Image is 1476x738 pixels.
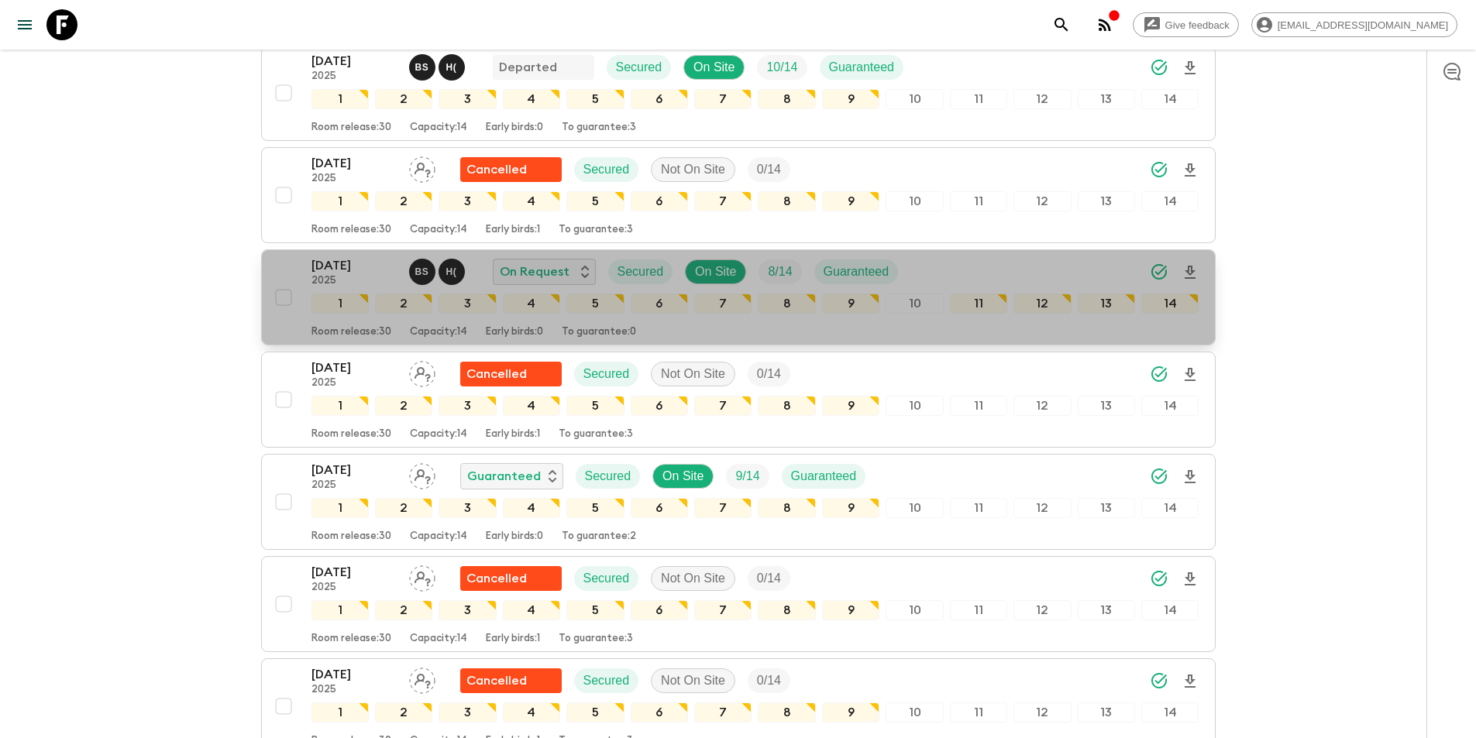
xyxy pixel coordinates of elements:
[409,59,468,71] span: Bo Sowath, Hai (Le Mai) Nhat
[503,498,560,518] div: 4
[950,396,1007,416] div: 11
[460,157,562,182] div: Flash Pack cancellation
[651,157,735,182] div: Not On Site
[439,191,496,211] div: 3
[694,396,752,416] div: 7
[261,352,1216,448] button: [DATE]2025Assign pack leaderFlash Pack cancellationSecuredNot On SiteTrip Fill1234567891011121314...
[311,154,397,173] p: [DATE]
[1133,12,1239,37] a: Give feedback
[439,89,496,109] div: 3
[758,396,815,416] div: 8
[824,263,889,281] p: Guaranteed
[694,702,752,723] div: 7
[886,600,943,620] div: 10
[499,58,557,77] p: Departed
[829,58,895,77] p: Guaranteed
[758,191,815,211] div: 8
[631,702,688,723] div: 6
[822,293,879,314] div: 9
[1013,498,1071,518] div: 12
[311,563,397,582] p: [DATE]
[726,464,769,489] div: Trip Fill
[683,55,745,80] div: On Site
[661,671,725,690] p: Not On Site
[758,600,815,620] div: 8
[9,9,40,40] button: menu
[311,665,397,684] p: [DATE]
[559,633,633,645] p: To guarantee: 3
[757,569,781,588] p: 0 / 14
[583,569,630,588] p: Secured
[460,566,562,591] div: Flash Pack cancellation
[694,89,752,109] div: 7
[616,58,662,77] p: Secured
[311,122,391,134] p: Room release: 30
[439,396,496,416] div: 3
[693,58,735,77] p: On Site
[1078,498,1135,518] div: 13
[562,122,636,134] p: To guarantee: 3
[439,702,496,723] div: 3
[460,362,562,386] div: Flash Pack cancellation
[886,498,943,518] div: 10
[822,498,879,518] div: 9
[566,396,624,416] div: 5
[311,428,391,441] p: Room release: 30
[1078,89,1135,109] div: 13
[503,396,560,416] div: 4
[375,396,432,416] div: 2
[409,161,435,173] span: Assign pack leader
[1141,191,1199,211] div: 14
[503,293,560,314] div: 4
[822,396,879,416] div: 9
[574,566,639,591] div: Secured
[585,467,631,486] p: Secured
[758,498,815,518] div: 8
[375,293,432,314] div: 2
[311,256,397,275] p: [DATE]
[631,498,688,518] div: 6
[439,600,496,620] div: 3
[311,89,369,109] div: 1
[694,600,752,620] div: 7
[311,498,369,518] div: 1
[1181,263,1199,282] svg: Download Onboarding
[662,467,704,486] p: On Site
[311,461,397,479] p: [DATE]
[574,157,639,182] div: Secured
[651,566,735,591] div: Not On Site
[822,191,879,211] div: 9
[409,366,435,378] span: Assign pack leader
[466,365,527,383] p: Cancelled
[748,157,790,182] div: Trip Fill
[1150,58,1168,77] svg: Synced Successfully
[1181,468,1199,486] svg: Download Onboarding
[1251,12,1457,37] div: [EMAIL_ADDRESS][DOMAIN_NAME]
[1150,467,1168,486] svg: Synced Successfully
[562,326,636,338] p: To guarantee: 0
[950,600,1007,620] div: 11
[757,55,807,80] div: Trip Fill
[562,530,636,543] p: To guarantee: 2
[566,600,624,620] div: 5
[486,633,540,645] p: Early birds: 1
[311,702,369,723] div: 1
[1078,600,1135,620] div: 13
[261,249,1216,345] button: [DATE]2025Bo Sowath, Hai (Le Mai) NhatOn RequestSecuredOn SiteTrip FillGuaranteed1234567891011121...
[694,191,752,211] div: 7
[661,365,725,383] p: Not On Site
[460,668,562,693] div: Flash Pack cancellation
[651,362,735,386] div: Not On Site
[375,600,432,620] div: 2
[758,702,815,723] div: 8
[409,672,435,685] span: Assign pack leader
[1150,671,1168,690] svg: Synced Successfully
[1141,89,1199,109] div: 14
[375,191,432,211] div: 2
[791,467,857,486] p: Guaranteed
[574,668,639,693] div: Secured
[1013,600,1071,620] div: 12
[311,326,391,338] p: Room release: 30
[415,266,429,278] p: B S
[574,362,639,386] div: Secured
